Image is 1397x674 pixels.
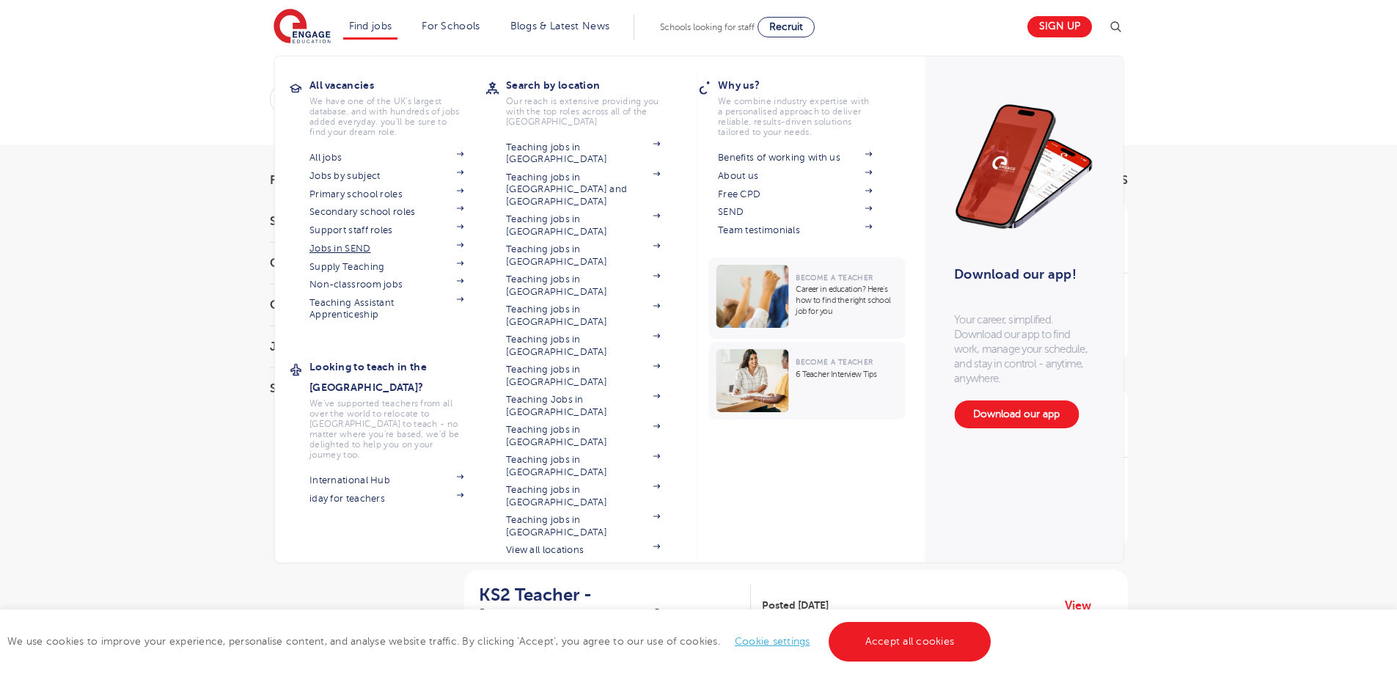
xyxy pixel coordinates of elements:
a: Teaching jobs in [GEOGRAPHIC_DATA] [506,243,660,268]
a: For Schools [422,21,480,32]
span: We use cookies to improve your experience, personalise content, and analyse website traffic. By c... [7,636,994,647]
a: International Hub [309,475,463,486]
img: Engage Education [274,9,331,45]
h2: KS2 Teacher - [GEOGRAPHIC_DATA] [479,585,739,627]
span: Recruit [769,21,803,32]
a: Teaching Jobs in [GEOGRAPHIC_DATA] [506,394,660,418]
a: Teaching jobs in [GEOGRAPHIC_DATA] [506,364,660,388]
a: Team testimonials [718,224,872,236]
a: Download our app [954,400,1079,428]
a: Accept all cookies [829,622,991,662]
p: We have one of the UK's largest database. and with hundreds of jobs added everyday. you'll be sur... [309,96,463,137]
a: Jobs in SEND [309,243,463,254]
a: Benefits of working with us [718,152,872,164]
a: KS2 Teacher - [GEOGRAPHIC_DATA] [479,585,751,627]
a: Teaching jobs in [GEOGRAPHIC_DATA] and [GEOGRAPHIC_DATA] [506,172,660,208]
h3: City [270,299,431,311]
a: Sign up [1027,16,1092,37]
a: All jobs [309,152,463,164]
a: Teaching jobs in [GEOGRAPHIC_DATA] [506,142,660,166]
a: Recruit [758,17,815,37]
a: iday for teachers [309,493,463,505]
span: Schools looking for staff [660,22,755,32]
h3: Sector [270,383,431,395]
div: Submit [270,82,966,116]
a: Teaching jobs in [GEOGRAPHIC_DATA] [506,484,660,508]
a: Teaching jobs in [GEOGRAPHIC_DATA] [506,334,660,358]
a: Looking to teach in the [GEOGRAPHIC_DATA]?We've supported teachers from all over the world to rel... [309,356,485,460]
a: Secondary school roles [309,206,463,218]
a: About us [718,170,872,182]
a: Teaching jobs in [GEOGRAPHIC_DATA] [506,304,660,328]
h3: Why us? [718,75,894,95]
span: Filters [270,175,314,186]
a: Why us?We combine industry expertise with a personalised approach to deliver reliable, results-dr... [718,75,894,137]
a: Teaching jobs in [GEOGRAPHIC_DATA] [506,274,660,298]
h3: Download our app! [954,258,1087,290]
a: Teaching jobs in [GEOGRAPHIC_DATA] [506,424,660,448]
h3: Search by location [506,75,682,95]
a: Cookie settings [735,636,810,647]
a: Jobs by subject [309,170,463,182]
a: Teaching jobs in [GEOGRAPHIC_DATA] [506,514,660,538]
a: Become a TeacherCareer in education? Here’s how to find the right school job for you [708,257,909,339]
p: We've supported teachers from all over the world to relocate to [GEOGRAPHIC_DATA] to teach - no m... [309,398,463,460]
h3: Looking to teach in the [GEOGRAPHIC_DATA]? [309,356,485,398]
a: Teaching jobs in [GEOGRAPHIC_DATA] [506,213,660,238]
a: View [1065,596,1102,615]
h3: County [270,257,431,269]
span: Posted [DATE] [762,598,829,613]
a: Supply Teaching [309,261,463,273]
a: Search by locationOur reach is extensive providing you with the top roles across all of the [GEOG... [506,75,682,127]
p: Our reach is extensive providing you with the top roles across all of the [GEOGRAPHIC_DATA] [506,96,660,127]
a: Non-classroom jobs [309,279,463,290]
h3: Start Date [270,216,431,227]
span: Become a Teacher [796,274,873,282]
p: Career in education? Here’s how to find the right school job for you [796,284,898,317]
a: SEND [718,206,872,218]
p: Your career, simplified. Download our app to find work, manage your schedule, and stay in control... [954,312,1093,386]
a: Find jobs [349,21,392,32]
a: Teaching Assistant Apprenticeship [309,297,463,321]
a: View all locations [506,544,660,556]
span: Become a Teacher [796,358,873,366]
p: 6 Teacher Interview Tips [796,369,898,380]
a: All vacanciesWe have one of the UK's largest database. and with hundreds of jobs added everyday. ... [309,75,485,137]
a: Teaching jobs in [GEOGRAPHIC_DATA] [506,454,660,478]
h3: Job Type [270,341,431,353]
a: Support staff roles [309,224,463,236]
h3: All vacancies [309,75,485,95]
p: We combine industry expertise with a personalised approach to deliver reliable, results-driven so... [718,96,872,137]
a: Become a Teacher6 Teacher Interview Tips [708,342,909,420]
a: Blogs & Latest News [510,21,610,32]
a: Primary school roles [309,188,463,200]
a: Free CPD [718,188,872,200]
